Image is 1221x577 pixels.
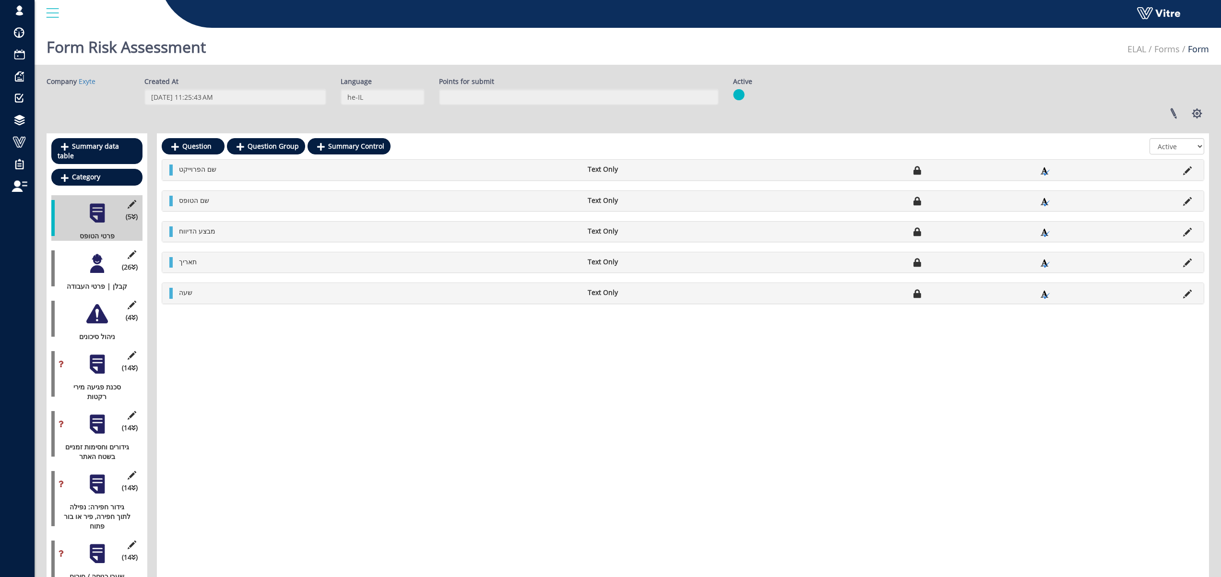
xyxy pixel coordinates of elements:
[179,226,215,236] span: מבצע הדיווח
[341,77,372,86] label: Language
[583,257,736,267] li: Text Only
[733,89,745,101] img: yes
[126,212,138,222] span: (5 )
[179,288,192,297] span: שעה
[122,483,138,493] span: (14 )
[51,502,135,531] div: גידור חפירה: נפילה לתוך חפירה, פיר או בור פתוח
[122,423,138,433] span: (14 )
[51,382,135,401] div: סכנת פגיעה מירי רקטות
[733,77,752,86] label: Active
[583,196,736,205] li: Text Only
[47,77,77,86] label: Company
[47,24,206,65] h1: Form Risk Assessment
[51,138,142,164] a: Summary data table
[122,262,138,272] span: (26 )
[144,77,178,86] label: Created At
[51,442,135,461] div: גידורים וחסימות זמניים בשטח האתר
[179,165,216,174] span: שם הפרוייקט
[1154,43,1180,55] a: Forms
[51,282,135,291] div: קבלן | פרטי העבודה
[1127,43,1146,55] span: 89
[179,257,197,266] span: תאריך
[162,138,225,154] a: Question
[583,165,736,174] li: Text Only
[79,77,95,86] a: Exyte
[51,332,135,341] div: ניהול סיכונים
[122,553,138,562] span: (14 )
[51,169,142,185] a: Category
[122,363,138,373] span: (14 )
[1180,43,1209,56] li: Form
[439,77,494,86] label: Points for submit
[308,138,391,154] a: Summary Control
[51,231,135,241] div: פרטי הטופס
[179,196,209,205] span: שם הטופס
[227,138,305,154] a: Question Group
[583,226,736,236] li: Text Only
[126,313,138,322] span: (4 )
[583,288,736,297] li: Text Only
